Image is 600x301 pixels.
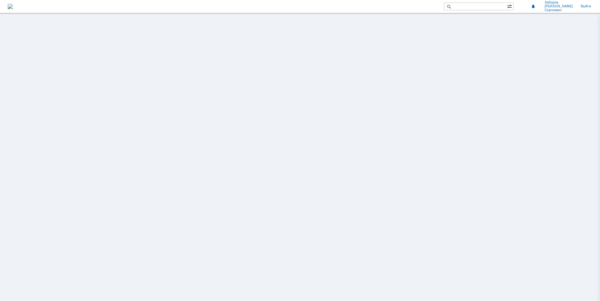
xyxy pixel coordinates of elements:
[507,3,513,9] span: Расширенный поиск
[545,8,573,12] span: Сергеевич
[545,1,573,4] span: Зиборов
[545,4,573,8] span: [PERSON_NAME]
[8,4,13,9] img: logo
[8,4,13,9] a: Перейти на домашнюю страницу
